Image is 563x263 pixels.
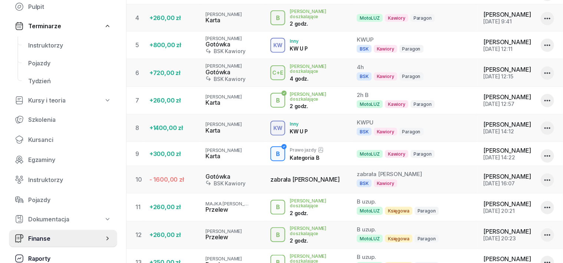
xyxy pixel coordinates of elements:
[290,92,345,101] div: [PERSON_NAME] doszkalające
[270,38,285,53] button: KW
[290,39,308,43] div: Inny
[374,72,397,80] span: Kawiory
[270,146,285,161] button: B
[205,153,259,160] div: Karta
[415,207,439,215] span: Paragon
[135,124,144,131] div: 8
[149,124,194,131] div: +1400,00 zł
[484,173,531,180] span: [PERSON_NAME]
[149,231,194,238] div: +260,00 zł
[205,63,242,69] span: [PERSON_NAME]
[411,14,435,22] span: Paragon
[9,18,117,34] a: Terminarze
[205,201,259,207] span: MAJKA [PERSON_NAME]
[374,179,397,187] span: Kawiory
[270,40,286,50] div: KW
[357,45,372,53] span: BSK
[205,147,242,153] span: [PERSON_NAME]
[484,208,515,214] span: [DATE] 20:21
[273,230,283,240] div: B
[205,69,259,76] div: Gotówka
[290,121,308,126] div: Inny
[205,36,242,41] span: [PERSON_NAME]
[149,14,194,22] div: +260,00 zł
[273,202,283,212] div: B
[269,68,286,77] div: C+E
[28,97,66,104] span: Kursy i teoria
[357,207,383,215] span: MotoLUZ
[9,211,117,227] a: Dokumentacja
[357,64,472,71] div: 4h
[28,255,111,262] span: Raporty
[270,227,285,242] button: B
[149,97,194,104] div: +260,00 zł
[135,42,144,49] div: 5
[374,128,397,136] span: Kawiory
[484,228,531,235] span: [PERSON_NAME]
[270,176,345,183] div: zabrała [PERSON_NAME]
[205,12,242,17] span: [PERSON_NAME]
[28,60,111,67] span: Pojazdy
[205,256,242,262] span: [PERSON_NAME]
[484,255,531,263] span: [PERSON_NAME]
[135,150,144,158] div: 9
[399,128,424,136] span: Paragon
[484,66,531,73] span: [PERSON_NAME]
[357,226,472,233] div: B uzup.
[290,147,323,153] div: Prawo jazdy
[205,180,259,186] div: BSK Kawiory
[411,150,435,158] span: Paragon
[149,42,194,49] div: +800,00 zł
[357,235,383,243] span: MotoLUZ
[399,72,424,80] span: Paragon
[9,230,117,247] a: Finanse
[149,150,194,158] div: +300,00 zł
[290,45,308,52] div: KW U P
[290,75,328,82] div: 4 godz.
[205,99,259,106] div: Karta
[270,200,285,215] button: B
[149,69,194,77] div: +720,00 zł
[357,119,472,126] div: KWPU
[484,235,516,241] span: [DATE] 20:23
[484,128,514,134] span: [DATE] 14:12
[357,171,472,178] div: zabrała [PERSON_NAME]
[357,150,383,158] span: MotoLUZ
[270,123,286,133] div: KW
[270,65,285,80] button: C+E
[205,206,259,213] div: Przelew
[357,198,472,205] div: B uzup.
[28,235,104,242] span: Finanse
[205,94,242,100] span: [PERSON_NAME]
[28,42,111,49] span: Instruktorzy
[270,121,285,136] button: KW
[357,128,372,136] span: BSK
[28,116,111,123] span: Szkolenia
[9,191,117,209] a: Pojazdy
[22,54,117,72] a: Pojazdy
[22,36,117,54] a: Instruktorzy
[28,216,69,223] span: Dokumentacja
[484,11,531,18] span: [PERSON_NAME]
[9,131,117,149] a: Kursanci
[205,48,259,54] div: BSK Kawiory
[273,149,283,159] div: B
[484,154,515,160] span: [DATE] 14:22
[357,179,372,187] span: BSK
[9,151,117,169] a: Egzaminy
[484,46,513,52] span: [DATE] 12:11
[290,64,345,74] div: [PERSON_NAME] doszkalające
[484,121,531,128] span: [PERSON_NAME]
[399,45,424,53] span: Paragon
[357,91,472,99] div: 2h B
[135,69,144,77] div: 6
[411,100,435,108] span: Paragon
[205,17,259,24] div: Karta
[290,103,328,109] div: 2 godz.
[484,101,514,107] span: [DATE] 12:57
[484,73,513,79] span: [DATE] 12:15
[357,14,383,22] span: MotoLUZ
[484,200,531,208] span: [PERSON_NAME]
[135,176,144,183] div: 10
[135,204,144,211] div: 11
